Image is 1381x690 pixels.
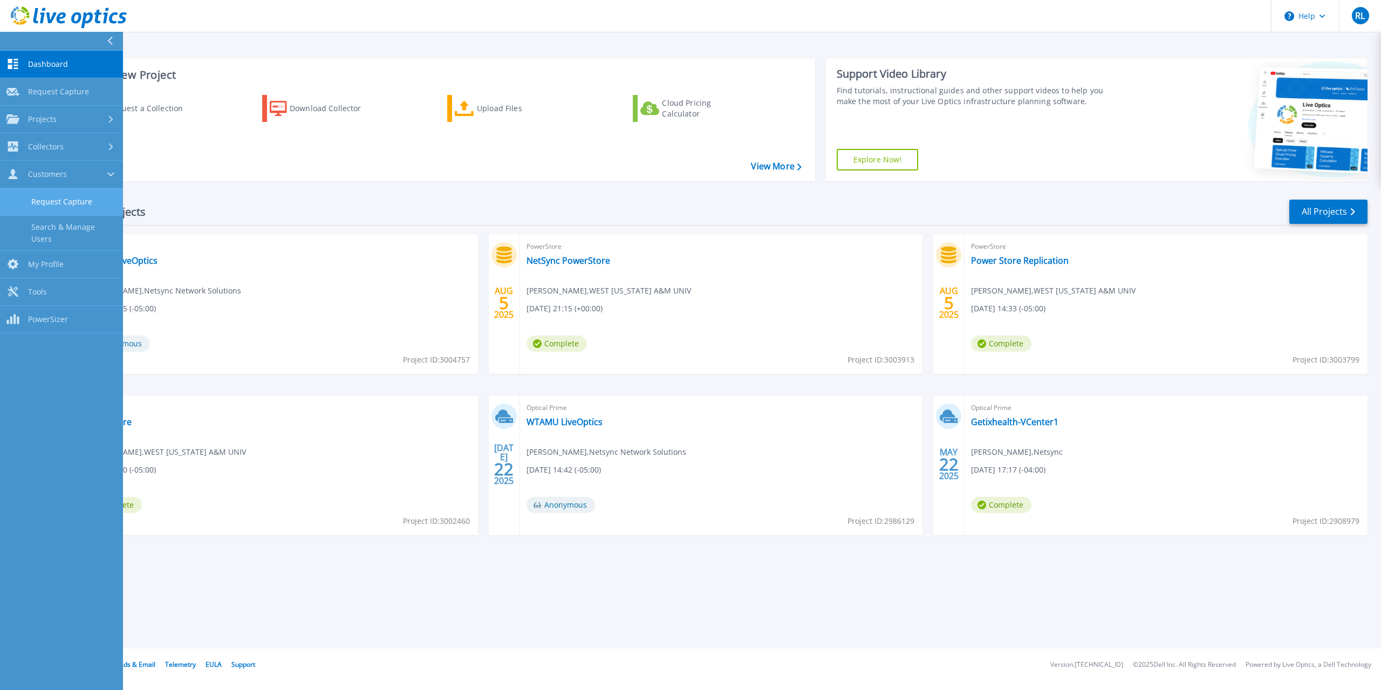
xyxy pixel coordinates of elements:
[939,283,959,323] div: AUG 2025
[81,446,246,458] span: [PERSON_NAME] , WEST [US_STATE] A&M UNIV
[527,336,587,352] span: Complete
[447,95,568,122] a: Upload Files
[837,67,1117,81] div: Support Video Library
[28,169,67,179] span: Customers
[971,285,1136,297] span: [PERSON_NAME] , WEST [US_STATE] A&M UNIV
[494,464,514,474] span: 22
[527,497,595,513] span: Anonymous
[28,287,47,297] span: Tools
[971,402,1361,414] span: Optical Prime
[527,255,610,266] a: NetSync PowerStore
[1289,200,1368,224] a: All Projects
[527,402,917,414] span: Optical Prime
[971,497,1031,513] span: Complete
[971,255,1069,266] a: Power Store Replication
[107,98,194,119] div: Request a Collection
[1133,661,1236,668] li: © 2025 Dell Inc. All Rights Reserved
[1293,515,1359,527] span: Project ID: 2908979
[28,259,64,269] span: My Profile
[527,446,686,458] span: [PERSON_NAME] , Netsync Network Solutions
[403,354,470,366] span: Project ID: 3004757
[751,161,801,172] a: View More
[1355,11,1365,20] span: RL
[847,354,914,366] span: Project ID: 3003913
[527,416,603,427] a: WTAMU LiveOptics
[971,336,1031,352] span: Complete
[971,416,1058,427] a: Getixhealth-VCenter1
[527,464,601,476] span: [DATE] 14:42 (-05:00)
[477,98,563,119] div: Upload Files
[1293,354,1359,366] span: Project ID: 3003799
[231,660,255,669] a: Support
[971,464,1045,476] span: [DATE] 17:17 (-04:00)
[971,303,1045,315] span: [DATE] 14:33 (-05:00)
[939,445,959,484] div: MAY 2025
[206,660,222,669] a: EULA
[939,460,959,469] span: 22
[499,298,509,308] span: 5
[262,95,382,122] a: Download Collector
[944,298,954,308] span: 5
[1246,661,1371,668] li: Powered by Live Optics, a Dell Technology
[119,660,155,669] a: Ads & Email
[971,446,1063,458] span: [PERSON_NAME] , Netsync
[527,303,603,315] span: [DATE] 21:15 (+00:00)
[77,69,801,81] h3: Start a New Project
[165,660,196,669] a: Telemetry
[662,98,748,119] div: Cloud Pricing Calculator
[847,515,914,527] span: Project ID: 2986129
[1050,661,1123,668] li: Version: [TECHNICAL_ID]
[28,87,89,97] span: Request Capture
[971,241,1361,252] span: PowerStore
[527,241,917,252] span: PowerStore
[28,315,68,324] span: PowerSizer
[494,445,514,484] div: [DATE] 2025
[81,402,471,414] span: PowerStore
[28,142,64,152] span: Collectors
[527,285,691,297] span: [PERSON_NAME] , WEST [US_STATE] A&M UNIV
[837,85,1117,107] div: Find tutorials, instructional guides and other support videos to help you make the most of your L...
[494,283,514,323] div: AUG 2025
[81,241,471,252] span: Optical Prime
[81,285,241,297] span: [PERSON_NAME] , Netsync Network Solutions
[77,95,197,122] a: Request a Collection
[403,515,470,527] span: Project ID: 3002460
[290,98,376,119] div: Download Collector
[28,114,57,124] span: Projects
[28,59,68,69] span: Dashboard
[633,95,753,122] a: Cloud Pricing Calculator
[837,149,919,170] a: Explore Now!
